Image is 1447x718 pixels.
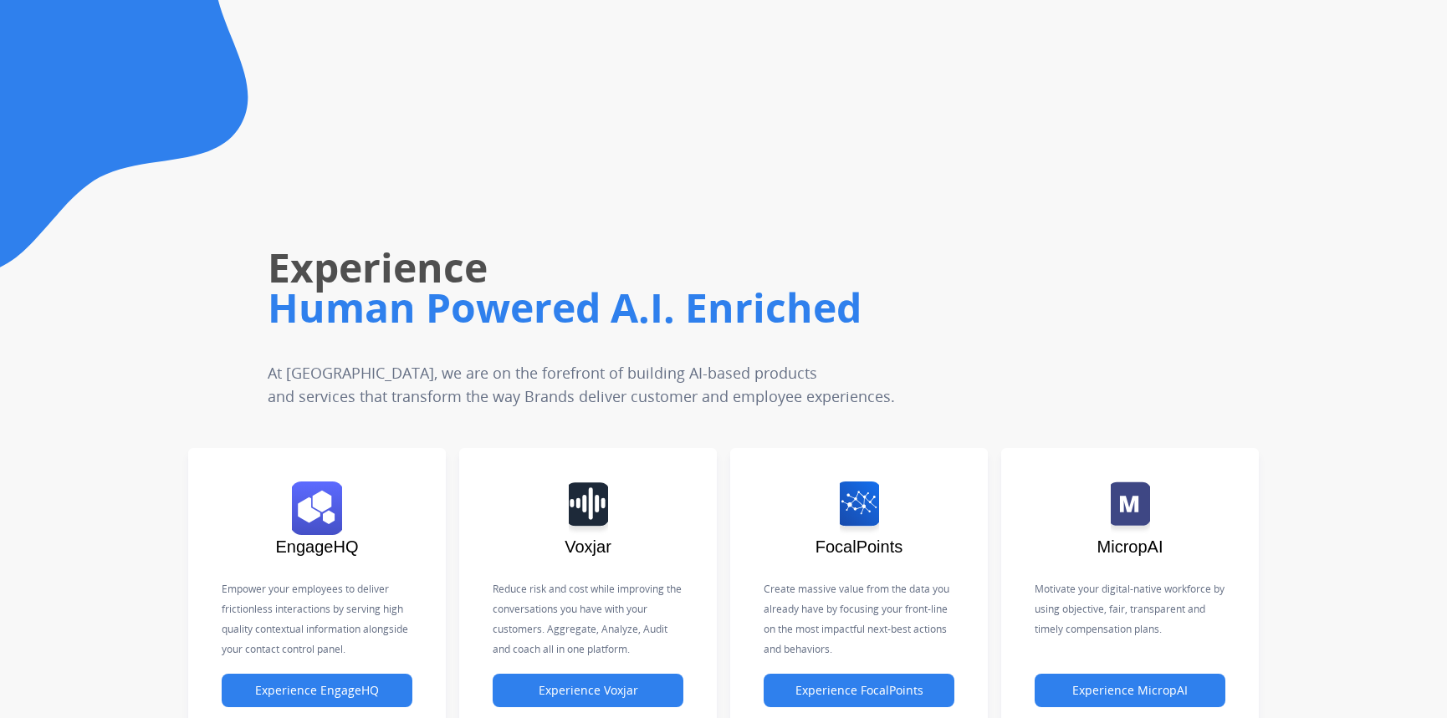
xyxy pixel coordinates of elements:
[1111,481,1150,535] img: logo
[840,481,879,535] img: logo
[1035,579,1225,639] p: Motivate your digital-native workforce by using objective, fair, transparent and timely compensat...
[268,241,1027,294] h1: Experience
[816,537,903,556] span: FocalPoints
[222,684,412,698] a: Experience EngageHQ
[268,361,920,408] p: At [GEOGRAPHIC_DATA], we are on the forefront of building AI-based products and services that tra...
[292,481,342,535] img: logo
[569,481,608,535] img: logo
[764,579,954,659] p: Create massive value from the data you already have by focusing your front-line on the most impac...
[276,537,359,556] span: EngageHQ
[764,684,954,698] a: Experience FocalPoints
[1035,674,1225,707] button: Experience MicropAI
[493,684,683,698] a: Experience Voxjar
[764,674,954,707] button: Experience FocalPoints
[222,579,412,659] p: Empower your employees to deliver frictionless interactions by serving high quality contextual in...
[565,537,611,556] span: Voxjar
[1097,537,1163,556] span: MicropAI
[493,674,683,707] button: Experience Voxjar
[268,281,1027,334] h1: Human Powered A.I. Enriched
[1035,684,1225,698] a: Experience MicropAI
[493,579,683,659] p: Reduce risk and cost while improving the conversations you have with your customers. Aggregate, A...
[222,674,412,707] button: Experience EngageHQ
